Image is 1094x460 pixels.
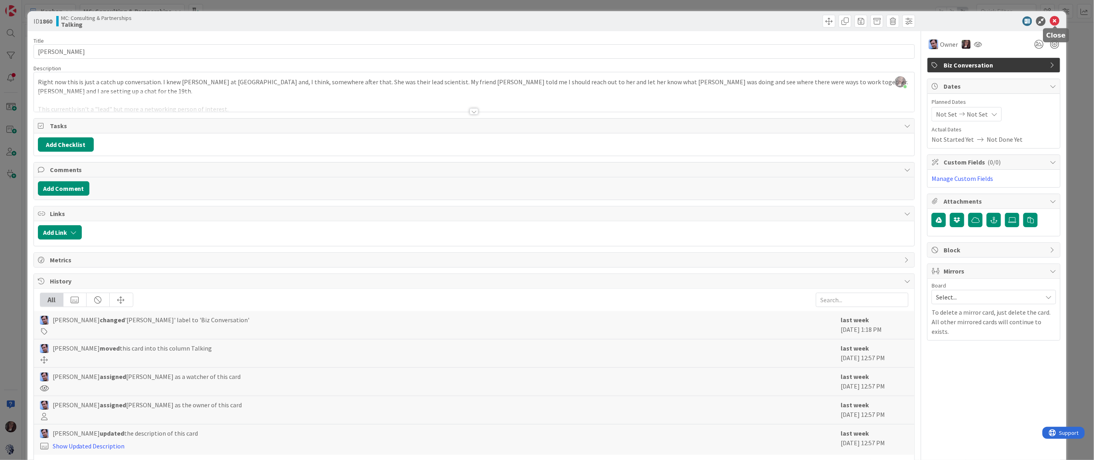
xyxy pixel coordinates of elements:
[38,225,82,240] button: Add Link
[987,135,1023,144] span: Not Done Yet
[932,174,993,182] a: Manage Custom Fields
[53,428,198,438] span: [PERSON_NAME] the description of this card
[100,429,124,437] b: updated
[39,17,52,25] b: 1860
[944,81,1046,91] span: Dates
[53,372,241,381] span: [PERSON_NAME] [PERSON_NAME] as a watcher of this card
[932,283,946,288] span: Board
[932,135,974,144] span: Not Started Yet
[50,165,900,174] span: Comments
[50,121,900,131] span: Tasks
[936,109,957,119] span: Not Set
[100,344,120,352] b: moved
[841,429,869,437] b: last week
[932,307,1056,336] p: To delete a mirror card, just delete the card. All other mirrored cards will continue to exists.
[841,344,869,352] b: last week
[38,181,89,196] button: Add Comment
[962,40,971,49] img: TD
[61,15,132,21] span: MC: Consulting & Partnerships
[34,37,44,44] label: Title
[40,316,49,325] img: JB
[940,40,958,49] span: Owner
[40,373,49,381] img: JB
[50,255,900,265] span: Metrics
[34,16,52,26] span: ID
[100,401,126,409] b: assigned
[38,77,911,95] p: Right now this is just a catch up conversation. I knew [PERSON_NAME] at [GEOGRAPHIC_DATA] and, I ...
[1047,32,1066,39] h5: Close
[100,373,126,381] b: assigned
[61,21,132,28] b: Talking
[53,442,125,450] a: Show Updated Description
[100,316,125,324] b: changed
[932,125,1056,134] span: Actual Dates
[53,343,212,353] span: [PERSON_NAME] this card into this column Talking
[38,137,94,152] button: Add Checklist
[944,196,1046,206] span: Attachments
[40,401,49,410] img: JB
[944,60,1046,70] span: Biz Conversation
[944,157,1046,167] span: Custom Fields
[34,65,61,72] span: Description
[841,428,908,451] div: [DATE] 12:57 PM
[841,343,908,363] div: [DATE] 12:57 PM
[841,400,908,420] div: [DATE] 12:57 PM
[53,315,250,325] span: [PERSON_NAME] '[PERSON_NAME]' label to 'Biz Conversation'
[944,245,1046,255] span: Block
[895,76,906,87] img: WIonnMY7p3XofgUWOABbbE3lo9ZeZucQ.jpg
[17,1,36,11] span: Support
[841,401,869,409] b: last week
[816,293,908,307] input: Search...
[50,209,900,218] span: Links
[841,316,869,324] b: last week
[987,158,1001,166] span: ( 0/0 )
[936,291,1038,303] span: Select...
[929,40,938,49] img: JB
[40,344,49,353] img: JB
[34,44,915,59] input: type card name here...
[932,98,1056,106] span: Planned Dates
[841,372,908,392] div: [DATE] 12:57 PM
[53,400,242,410] span: [PERSON_NAME] [PERSON_NAME] as the owner of this card
[40,429,49,438] img: JB
[40,293,63,307] div: All
[50,276,900,286] span: History
[944,266,1046,276] span: Mirrors
[967,109,988,119] span: Not Set
[841,315,908,335] div: [DATE] 1:18 PM
[841,373,869,381] b: last week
